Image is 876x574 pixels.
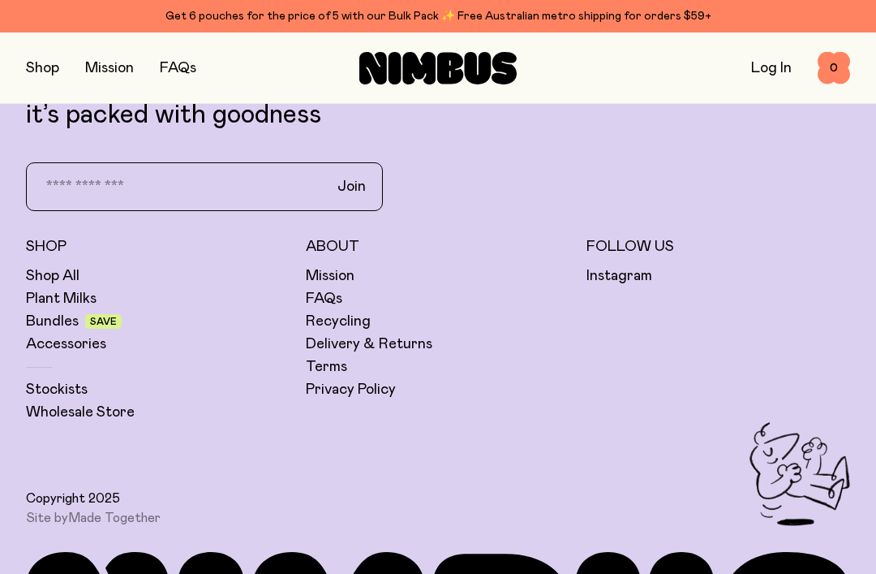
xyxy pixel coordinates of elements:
[306,289,342,309] a: FAQs
[26,266,79,286] a: Shop All
[26,237,290,257] h5: Shop
[26,403,135,422] a: Wholesale Store
[306,380,396,399] a: Privacy Policy
[306,334,432,354] a: Delivery & Returns
[26,6,850,26] div: Get 6 pouches for the price of 5 with our Bulk Pack ✨ Free Australian metro shipping for orders $59+
[751,61,792,76] a: Log In
[586,266,652,286] a: Instagram
[324,170,379,204] button: Join
[26,380,88,399] a: Stockists
[306,312,371,331] a: Recycling
[26,312,79,331] a: Bundles
[26,510,161,526] span: Site by
[337,177,366,196] span: Join
[85,61,134,76] a: Mission
[90,317,117,326] span: Save
[26,490,120,507] span: Copyright 2025
[818,52,850,84] button: 0
[26,289,97,309] a: Plant Milks
[306,357,347,377] a: Terms
[160,61,196,76] a: FAQs
[68,511,161,524] a: Made Together
[586,237,850,257] h5: Follow Us
[306,266,354,286] a: Mission
[26,334,106,354] a: Accessories
[306,237,569,257] h5: About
